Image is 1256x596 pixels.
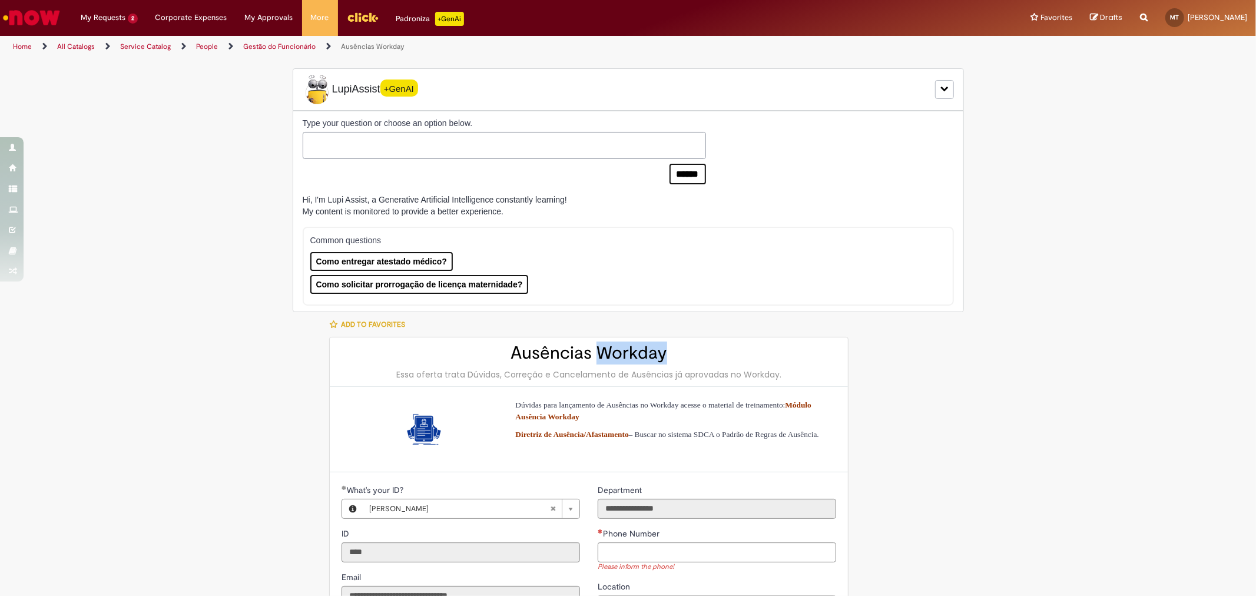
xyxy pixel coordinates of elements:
[342,572,363,582] span: Read only - Email
[515,430,818,439] span: – Buscar no sistema SDCA o Padrão de Regras de Ausência.
[1100,12,1122,23] span: Drafts
[155,12,227,24] span: Corporate Expenses
[603,528,662,539] span: Phone Number
[342,369,836,380] div: Essa oferta trata Dúvidas, Correção e Cancelamento de Ausências já aprovadas no Workday.
[1090,12,1122,24] a: Drafts
[196,42,218,51] a: People
[598,529,603,534] span: Required
[243,42,316,51] a: Gestão do Funcionário
[311,12,329,24] span: More
[120,42,171,51] a: Service Catalog
[310,275,529,294] button: Como solicitar prorrogação de licença maternidade?
[347,485,406,495] span: Required - What's your ID?
[81,12,125,24] span: My Requests
[598,542,836,562] input: Phone Number
[342,485,347,490] span: Required Filled
[544,499,562,518] abbr: Clear field What's your ID?
[342,528,352,539] label: Read only - ID
[303,75,418,104] span: LupiAssist
[515,430,628,439] a: Diretriz de Ausência/Afastamento
[13,42,32,51] a: Home
[341,320,405,329] span: Add to favorites
[598,499,836,519] input: Department
[303,194,567,217] div: Hi, I'm Lupi Assist, a Generative Artificial Intelligence constantly learning! My content is moni...
[341,42,405,51] a: Ausências Workday
[1,6,62,29] img: ServiceNow
[598,484,644,496] label: Read only - Department
[303,75,332,104] img: Lupi
[1040,12,1072,24] span: Favorites
[57,42,95,51] a: All Catalogs
[1171,14,1179,21] span: MT
[369,499,550,518] span: [PERSON_NAME]
[598,562,836,572] div: Please inform the phone!
[9,36,829,58] ul: Page breadcrumbs
[342,499,363,518] button: What's your ID?, Preview this record Matheus Tocchini
[515,400,811,421] span: Dúvidas para lançamento de Ausências no Workday acesse o material de treinamento:
[342,571,363,583] label: Read only - Email
[380,80,418,97] span: +GenAI
[342,343,836,363] h2: Ausências Workday
[342,542,580,562] input: ID
[598,485,644,495] span: Read only - Department
[1188,12,1247,22] span: [PERSON_NAME]
[347,8,379,26] img: click_logo_yellow_360x200.png
[405,410,443,448] img: Ausências Workday
[435,12,464,26] p: +GenAi
[363,499,579,518] a: [PERSON_NAME]Clear field What's your ID?
[303,117,706,129] label: Type your question or choose an option below.
[310,234,927,246] p: Common questions
[128,14,138,24] span: 2
[515,400,811,421] a: Módulo Ausência Workday
[329,312,412,337] button: Add to favorites
[598,581,632,592] span: Location
[293,68,964,111] div: LupiLupiAssist+GenAI
[396,12,464,26] div: Padroniza
[245,12,293,24] span: My Approvals
[310,252,453,271] button: Como entregar atestado médico?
